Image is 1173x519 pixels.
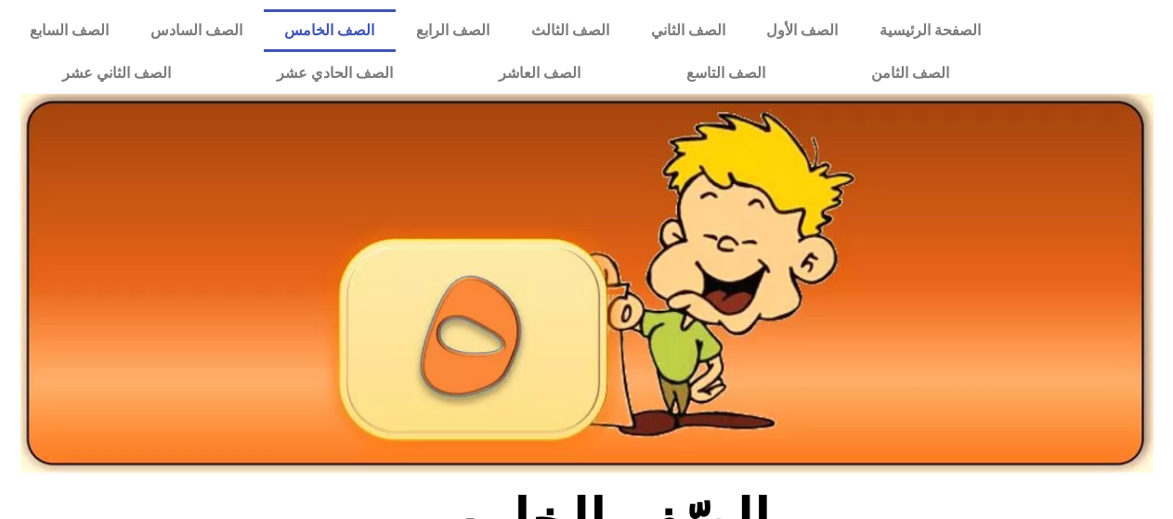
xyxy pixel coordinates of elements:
[224,52,446,95] a: الصف الحادي عشر
[9,52,224,95] a: الصف الثاني عشر
[633,52,818,95] a: الصف التاسع
[510,9,630,52] a: الصف الثالث
[859,9,1002,52] a: الصفحة الرئيسية
[130,9,264,52] a: الصف السادس
[396,9,511,52] a: الصف الرابع
[630,9,746,52] a: الصف الثاني
[9,9,130,52] a: الصف السابع
[746,9,859,52] a: الصف الأول
[446,52,633,95] a: الصف العاشر
[818,52,1002,95] a: الصف الثامن
[264,9,396,52] a: الصف الخامس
